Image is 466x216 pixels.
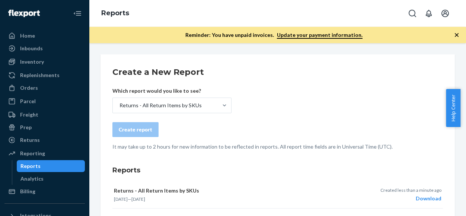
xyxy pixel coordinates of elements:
[4,69,85,81] a: Replenishments
[4,147,85,159] a: Reporting
[380,187,441,193] p: Created less than a minute ago
[112,165,443,175] h3: Reports
[8,10,40,17] img: Flexport logo
[4,95,85,107] a: Parcel
[119,126,152,133] div: Create report
[380,195,441,202] div: Download
[419,194,459,212] iframe: Opens a widget where you can chat to one of our agents
[20,124,32,131] div: Prep
[20,162,41,170] div: Reports
[70,6,85,21] button: Close Navigation
[20,175,44,182] div: Analytics
[185,31,363,39] p: Reminder: You have unpaid invoices.
[4,82,85,94] a: Orders
[405,6,420,21] button: Open Search Box
[4,134,85,146] a: Returns
[101,9,129,17] a: Reports
[4,42,85,54] a: Inbounds
[4,185,85,197] a: Billing
[446,89,460,127] button: Help Center
[20,32,35,39] div: Home
[20,150,45,157] div: Reporting
[4,56,85,68] a: Inventory
[114,187,330,194] p: Returns - All Return Items by SKUs
[20,188,35,195] div: Billing
[119,102,202,109] div: Returns - All Return Items by SKUs
[421,6,436,21] button: Open notifications
[20,98,36,105] div: Parcel
[20,84,38,92] div: Orders
[4,109,85,121] a: Freight
[95,3,135,24] ol: breadcrumbs
[438,6,453,21] button: Open account menu
[131,196,145,202] time: [DATE]
[17,173,85,185] a: Analytics
[20,136,40,144] div: Returns
[17,160,85,172] a: Reports
[20,58,44,66] div: Inventory
[20,45,43,52] div: Inbounds
[20,72,60,79] div: Replenishments
[112,143,443,150] p: It may take up to 2 hours for new information to be reflected in reports. All report time fields ...
[4,30,85,42] a: Home
[112,87,232,95] p: Which report would you like to see?
[112,66,443,78] h2: Create a New Report
[112,181,443,209] button: Returns - All Return Items by SKUs[DATE]—[DATE]Created less than a minute agoDownload
[114,196,330,202] p: —
[112,122,159,137] button: Create report
[277,32,363,39] a: Update your payment information.
[4,121,85,133] a: Prep
[114,196,128,202] time: [DATE]
[20,111,38,118] div: Freight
